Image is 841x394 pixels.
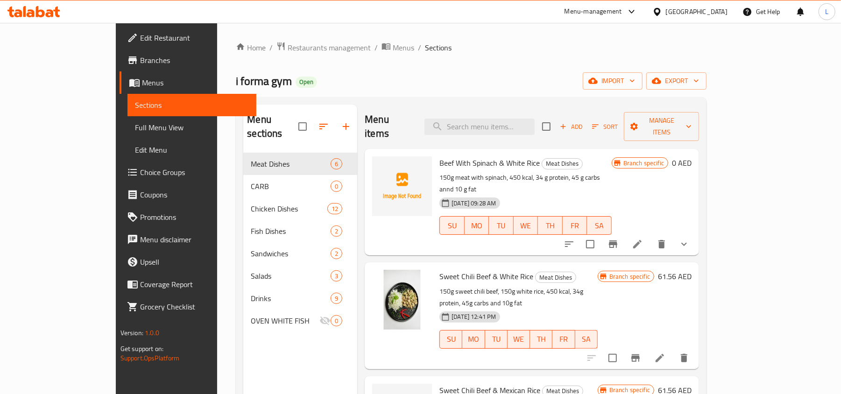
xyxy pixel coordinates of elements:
button: TU [489,216,514,235]
span: Beef With Spinach & White Rice [439,156,540,170]
span: Grocery Checklist [140,301,249,312]
button: SA [575,330,598,349]
button: sort-choices [558,233,580,255]
img: Beef With Spinach & White Rice [372,156,432,216]
span: Menus [142,77,249,88]
a: Full Menu View [127,116,256,139]
span: 12 [328,204,342,213]
button: WE [514,216,538,235]
a: Edit Menu [127,139,256,161]
button: SU [439,330,462,349]
span: SA [579,332,594,346]
a: Coupons [120,183,256,206]
button: show more [673,233,695,255]
div: Fish Dishes2 [243,220,357,242]
div: Open [296,77,317,88]
span: FR [556,332,571,346]
span: Promotions [140,211,249,223]
span: FR [566,219,584,232]
span: Version: [120,327,143,339]
div: Drinks [251,293,331,304]
span: 0 [331,182,342,191]
button: TH [530,330,552,349]
a: Support.OpsPlatform [120,352,180,364]
a: Edit menu item [632,239,643,250]
nav: breadcrumb [236,42,707,54]
button: TH [538,216,563,235]
h6: 61.56 AED [658,270,692,283]
p: 150g sweet chili beef, 150g white rice, 450 kcal, 34g protein, 45g carbs and 10g fat [439,286,598,309]
a: Menus [120,71,256,94]
button: export [646,72,707,90]
span: 2 [331,227,342,236]
div: items [331,181,342,192]
span: Coverage Report [140,279,249,290]
div: Meat Dishes [535,272,576,283]
span: WE [517,219,535,232]
div: Meat Dishes [542,158,583,169]
span: Sandwiches [251,248,331,259]
div: Menu-management [565,6,622,17]
span: Select section [537,117,556,136]
li: / [269,42,273,53]
span: TH [542,219,559,232]
span: Meat Dishes [542,158,582,169]
span: Branch specific [620,159,668,168]
span: Menus [393,42,414,53]
button: SU [439,216,464,235]
span: Select to update [580,234,600,254]
nav: Menu sections [243,149,357,336]
span: TH [534,332,549,346]
button: delete [650,233,673,255]
span: i forma gym [236,70,292,91]
button: Add [556,120,586,134]
button: FR [552,330,575,349]
div: Salads3 [243,265,357,287]
li: / [418,42,421,53]
span: SU [444,219,460,232]
span: Chicken Dishes [251,203,327,214]
span: Meat Dishes [251,158,331,169]
span: [DATE] 09:28 AM [448,199,500,208]
a: Promotions [120,206,256,228]
span: 6 [331,160,342,169]
button: Manage items [624,112,699,141]
span: Sort items [586,120,624,134]
div: Drinks9 [243,287,357,310]
span: Upsell [140,256,249,267]
a: Branches [120,49,256,71]
img: Sweet Chili Beef & White Rice [372,270,432,330]
span: Add [558,121,584,132]
li: / [375,42,378,53]
span: MO [468,219,486,232]
button: import [583,72,643,90]
a: Menus [382,42,414,54]
span: Meat Dishes [536,272,576,283]
span: Get support on: [120,343,163,355]
span: SU [444,332,459,346]
a: Upsell [120,251,256,273]
a: Restaurants management [276,42,371,54]
button: MO [465,216,489,235]
span: Salads [251,270,331,281]
span: Sections [425,42,452,53]
a: Edit Restaurant [120,27,256,49]
div: Meat Dishes6 [243,153,357,175]
span: TU [489,332,504,346]
button: Branch-specific-item [624,347,647,369]
span: OVEN WHITE FISH [251,315,319,326]
span: Sweet Chili Beef & White Rice [439,269,533,283]
div: [GEOGRAPHIC_DATA] [666,7,728,17]
h6: 0 AED [672,156,692,169]
a: Grocery Checklist [120,295,256,318]
span: Open [296,78,317,86]
div: Sandwiches2 [243,242,357,265]
span: Fish Dishes [251,225,331,237]
span: Choice Groups [140,167,249,178]
button: Sort [590,120,620,134]
a: Menu disclaimer [120,228,256,251]
span: Select all sections [293,117,312,136]
div: Chicken Dishes12 [243,197,357,220]
span: SA [591,219,608,232]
